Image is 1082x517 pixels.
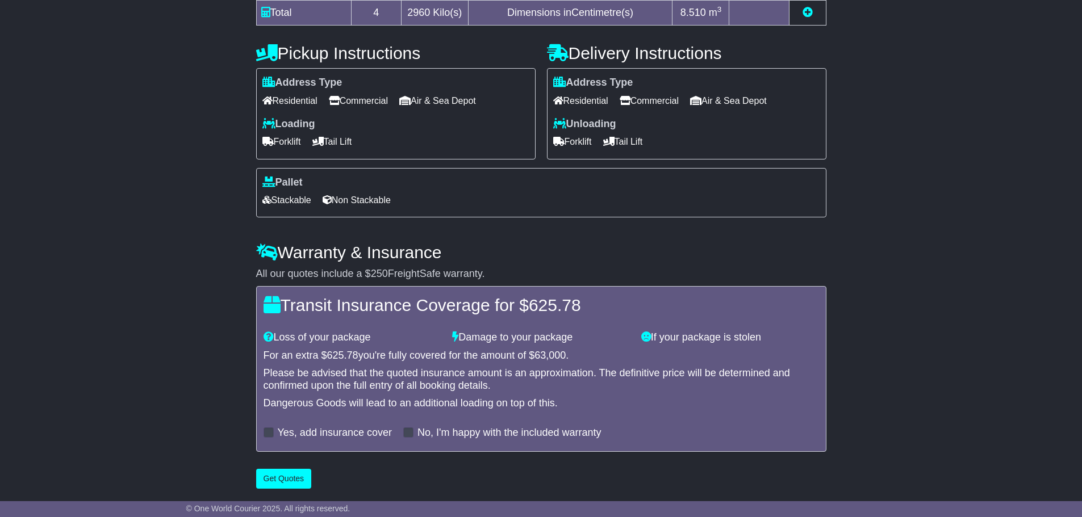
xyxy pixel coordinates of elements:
[446,331,636,344] div: Damage to your package
[553,92,608,110] span: Residential
[620,92,679,110] span: Commercial
[264,397,819,410] div: Dangerous Goods will lead to an additional loading on top of this.
[323,191,391,209] span: Non Stackable
[262,118,315,131] label: Loading
[690,92,767,110] span: Air & Sea Depot
[529,296,581,314] span: 625.78
[329,92,388,110] span: Commercial
[407,7,430,18] span: 2960
[312,133,352,150] span: Tail Lift
[262,92,318,110] span: Residential
[553,118,616,131] label: Unloading
[399,92,476,110] span: Air & Sea Depot
[553,77,633,89] label: Address Type
[264,367,819,392] div: Please be advised that the quoted insurance amount is an approximation. The definitive price will...
[278,427,392,439] label: Yes, add insurance cover
[262,176,303,189] label: Pallet
[636,331,825,344] div: If your package is stolen
[264,350,819,362] div: For an extra $ you're fully covered for the amount of $ .
[256,268,826,280] div: All our quotes include a $ FreightSafe warranty.
[401,1,468,26] td: Kilo(s)
[262,133,301,150] span: Forklift
[553,133,592,150] span: Forklift
[258,331,447,344] div: Loss of your package
[603,133,643,150] span: Tail Lift
[803,7,813,18] a: Add new item
[186,504,350,513] span: © One World Courier 2025. All rights reserved.
[371,268,388,279] span: 250
[417,427,601,439] label: No, I'm happy with the included warranty
[709,7,722,18] span: m
[534,350,566,361] span: 63,000
[547,44,826,62] h4: Delivery Instructions
[264,296,819,314] h4: Transit Insurance Coverage for $
[327,350,358,361] span: 625.78
[262,77,342,89] label: Address Type
[256,44,536,62] h4: Pickup Instructions
[468,1,672,26] td: Dimensions in Centimetre(s)
[680,7,706,18] span: 8.510
[262,191,311,209] span: Stackable
[256,243,826,262] h4: Warranty & Insurance
[351,1,401,26] td: 4
[717,5,722,14] sup: 3
[256,469,312,489] button: Get Quotes
[256,1,351,26] td: Total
